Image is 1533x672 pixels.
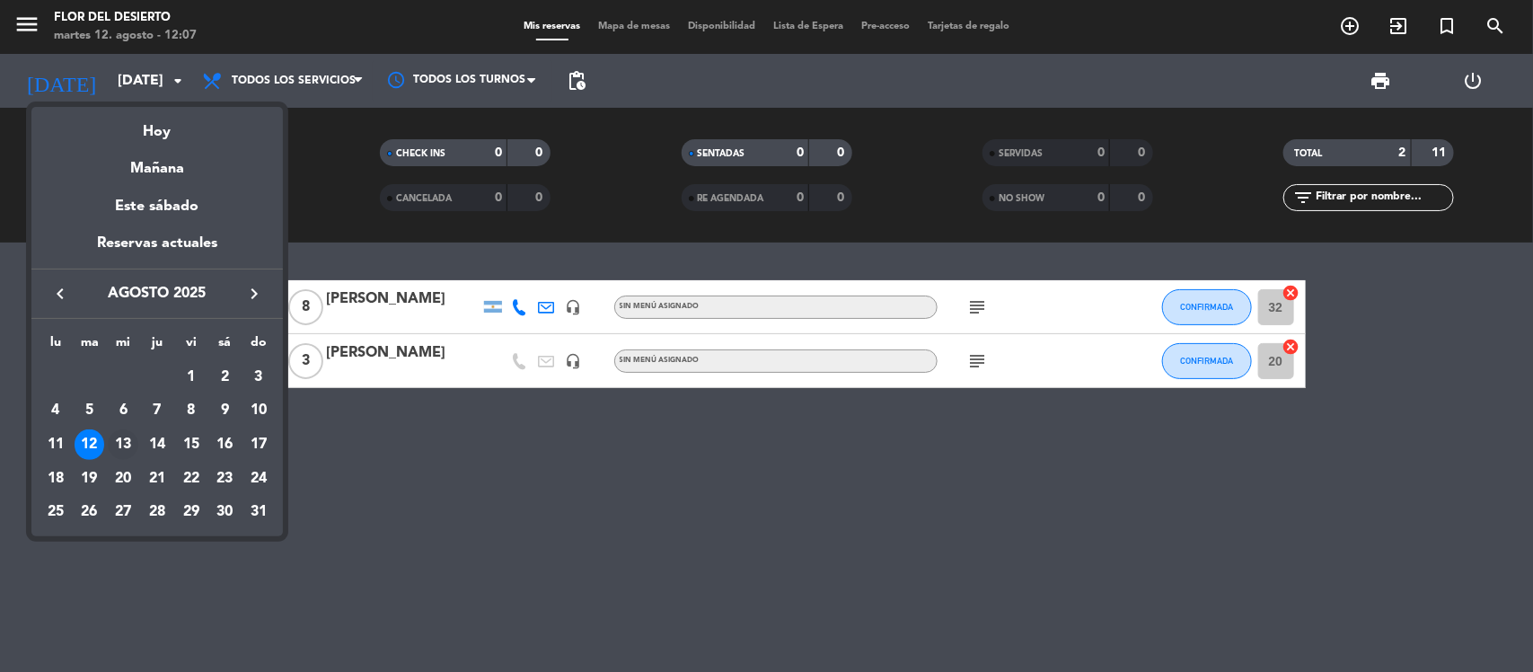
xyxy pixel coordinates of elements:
div: 7 [142,395,172,426]
div: 11 [40,429,71,460]
td: AGO. [39,360,174,394]
td: 19 de agosto de 2025 [73,462,107,496]
th: sábado [208,332,242,360]
td: 18 de agosto de 2025 [39,462,73,496]
td: 2 de agosto de 2025 [208,360,242,394]
div: 2 [209,362,240,393]
div: 22 [176,464,207,494]
td: 11 de agosto de 2025 [39,428,73,462]
div: 30 [209,497,240,527]
div: Este sábado [31,181,283,232]
td: 27 de agosto de 2025 [106,496,140,530]
td: 7 de agosto de 2025 [140,393,174,428]
div: 3 [243,362,274,393]
div: 20 [108,464,138,494]
td: 21 de agosto de 2025 [140,462,174,496]
span: agosto 2025 [76,282,238,305]
div: 26 [75,497,105,527]
div: 19 [75,464,105,494]
div: 25 [40,497,71,527]
td: 12 de agosto de 2025 [73,428,107,462]
td: 26 de agosto de 2025 [73,496,107,530]
div: 15 [176,429,207,460]
th: martes [73,332,107,360]
td: 6 de agosto de 2025 [106,393,140,428]
button: keyboard_arrow_right [238,282,270,305]
td: 31 de agosto de 2025 [242,496,276,530]
td: 8 de agosto de 2025 [174,393,208,428]
th: miércoles [106,332,140,360]
td: 28 de agosto de 2025 [140,496,174,530]
td: 3 de agosto de 2025 [242,360,276,394]
div: Mañana [31,144,283,181]
div: 29 [176,497,207,527]
div: 23 [209,464,240,494]
div: 21 [142,464,172,494]
td: 24 de agosto de 2025 [242,462,276,496]
div: 27 [108,497,138,527]
div: 12 [75,429,105,460]
div: 24 [243,464,274,494]
td: 1 de agosto de 2025 [174,360,208,394]
div: 6 [108,395,138,426]
td: 9 de agosto de 2025 [208,393,242,428]
td: 16 de agosto de 2025 [208,428,242,462]
div: Reservas actuales [31,232,283,269]
div: 18 [40,464,71,494]
i: keyboard_arrow_left [49,283,71,305]
td: 5 de agosto de 2025 [73,393,107,428]
td: 13 de agosto de 2025 [106,428,140,462]
th: domingo [242,332,276,360]
button: keyboard_arrow_left [44,282,76,305]
td: 15 de agosto de 2025 [174,428,208,462]
td: 25 de agosto de 2025 [39,496,73,530]
div: 28 [142,497,172,527]
div: 17 [243,429,274,460]
div: Hoy [31,107,283,144]
td: 22 de agosto de 2025 [174,462,208,496]
div: 1 [176,362,207,393]
th: jueves [140,332,174,360]
div: 5 [75,395,105,426]
td: 14 de agosto de 2025 [140,428,174,462]
i: keyboard_arrow_right [243,283,265,305]
div: 4 [40,395,71,426]
div: 31 [243,497,274,527]
td: 23 de agosto de 2025 [208,462,242,496]
div: 8 [176,395,207,426]
td: 17 de agosto de 2025 [242,428,276,462]
td: 10 de agosto de 2025 [242,393,276,428]
td: 20 de agosto de 2025 [106,462,140,496]
div: 9 [209,395,240,426]
td: 29 de agosto de 2025 [174,496,208,530]
div: 14 [142,429,172,460]
td: 4 de agosto de 2025 [39,393,73,428]
th: viernes [174,332,208,360]
th: lunes [39,332,73,360]
div: 16 [209,429,240,460]
td: 30 de agosto de 2025 [208,496,242,530]
div: 10 [243,395,274,426]
div: 13 [108,429,138,460]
